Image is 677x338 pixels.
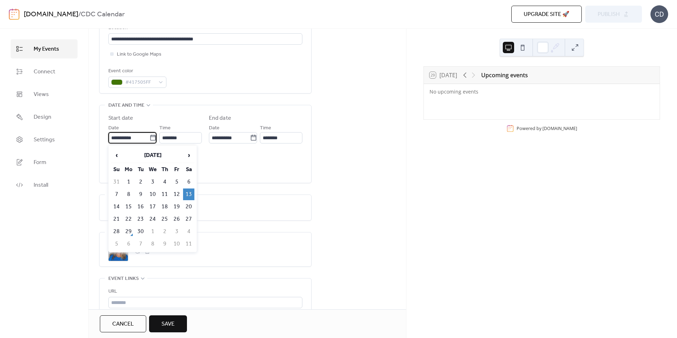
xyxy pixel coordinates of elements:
[171,164,182,175] th: Fr
[542,125,577,131] a: [DOMAIN_NAME]
[34,136,55,144] span: Settings
[34,68,55,76] span: Connect
[11,153,78,172] a: Form
[111,164,122,175] th: Su
[111,201,122,213] td: 14
[78,8,81,21] b: /
[183,176,194,188] td: 6
[171,188,182,200] td: 12
[260,124,271,133] span: Time
[11,85,78,104] a: Views
[108,275,139,283] span: Event links
[149,315,187,332] button: Save
[183,238,194,250] td: 11
[11,62,78,81] a: Connect
[24,8,78,21] a: [DOMAIN_NAME]
[171,226,182,237] td: 3
[112,320,134,328] span: Cancel
[147,176,158,188] td: 3
[171,201,182,213] td: 19
[34,158,46,167] span: Form
[183,164,194,175] th: Sa
[11,130,78,149] a: Settings
[111,176,122,188] td: 31
[135,213,146,225] td: 23
[481,71,528,79] div: Upcoming events
[111,226,122,237] td: 28
[524,10,569,19] span: Upgrade site 🚀
[159,238,170,250] td: 9
[123,148,182,163] th: [DATE]
[108,67,165,75] div: Event color
[147,213,158,225] td: 24
[111,238,122,250] td: 5
[183,226,194,237] td: 4
[209,114,231,123] div: End date
[135,201,146,213] td: 16
[147,188,158,200] td: 10
[11,39,78,58] a: My Events
[183,188,194,200] td: 13
[209,124,220,133] span: Date
[159,188,170,200] td: 11
[159,124,171,133] span: Time
[135,238,146,250] td: 7
[171,213,182,225] td: 26
[125,78,155,87] span: #417505FF
[135,164,146,175] th: Tu
[159,213,170,225] td: 25
[34,181,48,190] span: Install
[100,315,146,332] button: Cancel
[123,176,134,188] td: 1
[34,113,51,122] span: Design
[135,176,146,188] td: 2
[123,164,134,175] th: Mo
[108,287,301,296] div: URL
[117,50,161,59] span: Link to Google Maps
[34,45,59,53] span: My Events
[159,226,170,237] td: 2
[159,164,170,175] th: Th
[111,188,122,200] td: 7
[171,238,182,250] td: 10
[111,213,122,225] td: 21
[108,101,144,110] span: Date and time
[108,124,119,133] span: Date
[34,90,49,99] span: Views
[108,24,301,32] div: Location
[429,88,536,95] div: No upcoming events
[9,9,19,20] img: logo
[159,201,170,213] td: 18
[135,188,146,200] td: 9
[108,114,133,123] div: Start date
[511,6,582,23] button: Upgrade site 🚀
[161,320,175,328] span: Save
[111,148,122,162] span: ‹
[183,201,194,213] td: 20
[147,238,158,250] td: 8
[81,8,125,21] b: CDC Calendar
[11,107,78,126] a: Design
[650,5,668,23] div: CD
[123,213,134,225] td: 22
[147,226,158,237] td: 1
[183,148,194,162] span: ›
[159,176,170,188] td: 4
[11,175,78,195] a: Install
[135,226,146,237] td: 30
[517,125,577,131] div: Powered by
[183,213,194,225] td: 27
[123,226,134,237] td: 29
[123,188,134,200] td: 8
[171,176,182,188] td: 5
[123,201,134,213] td: 15
[147,164,158,175] th: We
[123,238,134,250] td: 6
[147,201,158,213] td: 17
